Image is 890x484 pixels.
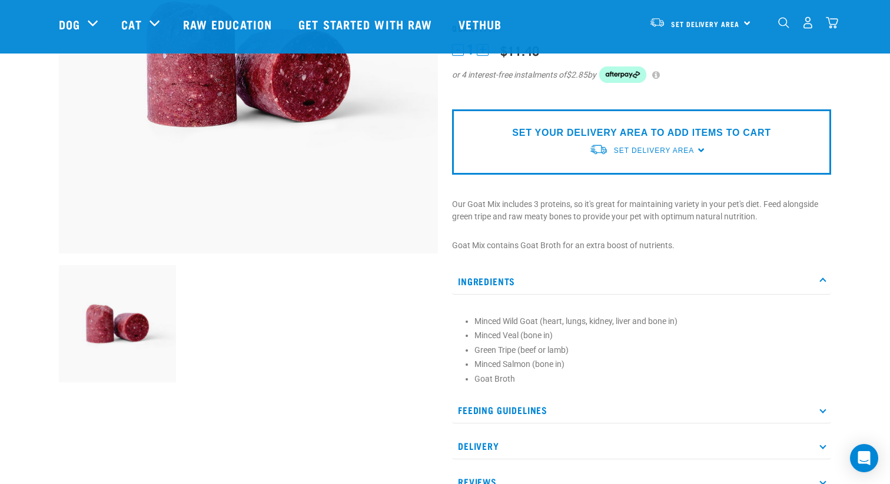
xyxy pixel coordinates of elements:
[589,143,608,156] img: van-moving.png
[826,16,838,29] img: home-icon@2x.png
[474,344,825,356] li: Green Tripe (beef or lamb)
[474,315,825,328] li: Minced Wild Goat (heart, lungs, kidney, liver and bone in)
[287,1,447,48] a: Get started with Raw
[566,69,587,81] span: $2.85
[649,17,665,28] img: van-moving.png
[452,397,831,423] p: Feeding Guidelines
[599,66,646,83] img: Afterpay
[452,239,831,252] p: Goat Mix contains Goat Broth for an extra boost of nutrients.
[614,146,694,155] span: Set Delivery Area
[59,15,80,33] a: Dog
[467,44,474,56] span: 1
[512,126,771,140] p: SET YOUR DELIVERY AREA TO ADD ITEMS TO CART
[121,15,141,33] a: Cat
[671,22,739,26] span: Set Delivery Area
[447,1,516,48] a: Vethub
[474,358,825,370] li: Minced Salmon (bone in)
[802,16,814,29] img: user.png
[171,1,287,48] a: Raw Education
[452,433,831,459] p: Delivery
[452,198,831,223] p: Our Goat Mix includes 3 proteins, so it's great for maintaining variety in your pet's diet. Feed ...
[850,444,878,472] div: Open Intercom Messenger
[474,329,825,342] li: Minced Veal (bone in)
[474,373,825,385] li: Goat Broth
[59,265,176,382] img: Raw Essentials Chicken Lamb Beef Bulk Minced Raw Dog Food Roll Unwrapped
[452,268,831,295] p: Ingredients
[452,66,831,83] div: or 4 interest-free instalments of by
[778,17,789,28] img: home-icon-1@2x.png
